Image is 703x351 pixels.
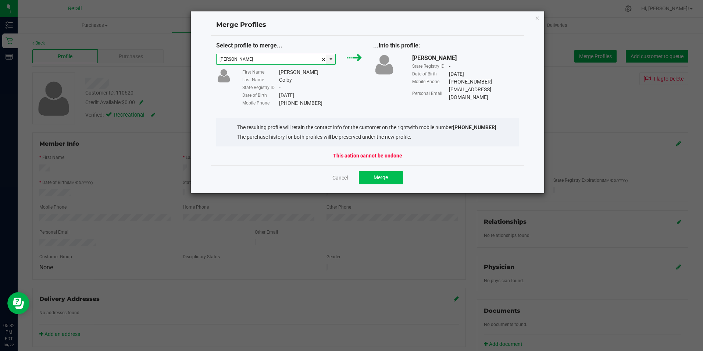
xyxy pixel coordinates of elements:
div: [DATE] [279,92,294,99]
span: ...into this profile: [373,42,420,49]
div: State Registry ID [242,84,279,91]
strong: This action cannot be undone [333,152,402,160]
strong: [PHONE_NUMBER] [453,124,496,130]
div: Colby [279,76,292,84]
div: Mobile Phone [242,100,279,106]
div: Last Name [242,77,279,83]
div: [EMAIL_ADDRESS][DOMAIN_NAME] [449,86,519,101]
div: [PERSON_NAME] [279,68,318,76]
span: clear [321,54,326,65]
li: The purchase history for both profiles will be preserved under the new profile. [237,133,498,141]
input: Type customer name to search [217,54,326,64]
div: [PERSON_NAME] [412,54,457,63]
div: [PHONE_NUMBER] [449,78,492,86]
span: Merge [374,174,388,180]
img: user-icon.png [373,54,395,75]
div: Mobile Phone [412,78,449,85]
div: [DATE] [449,70,464,78]
button: Merge [359,171,403,184]
div: - [279,84,281,92]
span: with mobile number . [408,124,498,130]
span: Select profile to merge... [216,42,282,49]
div: Personal Email [412,90,449,97]
iframe: Resource center [7,292,29,314]
img: green_arrow.svg [347,54,362,61]
li: The resulting profile will retain the contact info for the customer on the right [237,124,498,131]
div: Date of Birth [242,92,279,99]
button: Close [535,13,540,22]
div: State Registry ID [412,63,449,70]
img: user-icon.png [216,68,231,84]
a: Cancel [332,174,348,181]
div: Date of Birth [412,71,449,77]
h4: Merge Profiles [216,20,519,30]
div: First Name [242,69,279,75]
div: [PHONE_NUMBER] [279,99,322,107]
div: - [449,63,450,70]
